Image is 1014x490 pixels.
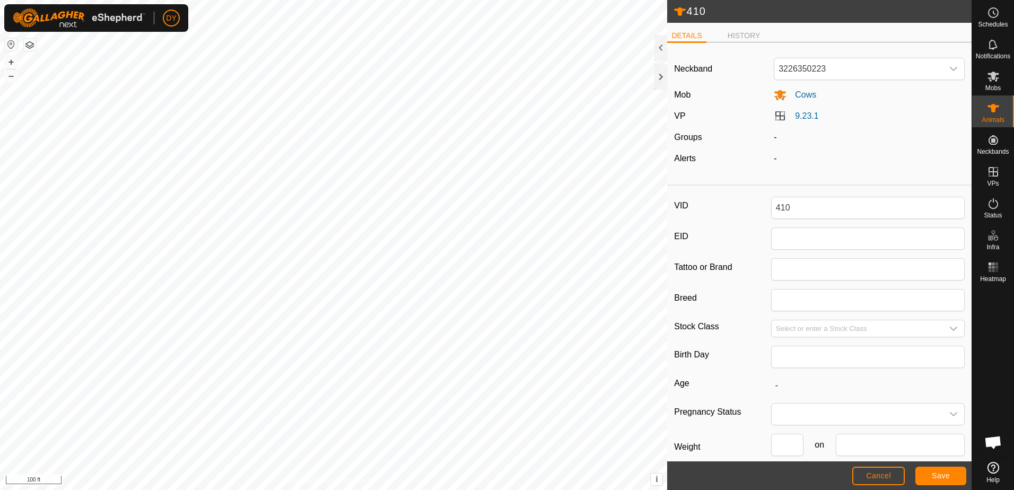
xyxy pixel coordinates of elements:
div: dropdown trigger [943,404,964,425]
span: Status [984,212,1002,218]
button: Cancel [852,467,905,485]
label: EID [674,227,771,246]
button: Save [915,467,966,485]
span: i [655,475,658,484]
span: Save [932,471,950,480]
span: 3226350223 [774,58,943,80]
img: Gallagher Logo [13,8,145,28]
button: Reset Map [5,38,18,51]
a: Contact Us [344,476,375,486]
label: Neckband [674,63,712,75]
button: – [5,69,18,82]
button: i [651,474,662,485]
div: - [770,152,969,165]
label: Birth Day [674,346,771,364]
span: Cancel [866,471,891,480]
label: VP [674,111,685,120]
label: Breed [674,289,771,307]
span: Cows [786,90,816,99]
label: Alerts [674,154,696,163]
label: Weight [674,434,771,460]
label: Stock Class [674,320,771,333]
span: Mobs [985,85,1001,91]
li: HISTORY [723,30,765,41]
li: DETAILS [667,30,706,43]
h2: 410 [674,5,972,19]
span: Infra [986,244,999,250]
div: - [770,131,969,144]
input: Select or enter a Stock Class [772,320,943,337]
label: Groups [674,133,702,142]
span: on [803,439,836,451]
span: Heatmap [980,276,1006,282]
div: Open chat [977,426,1009,458]
div: dropdown trigger [943,320,964,337]
div: dropdown trigger [943,58,964,80]
a: Help [972,458,1014,487]
label: Pregnancy Status [674,403,771,421]
label: Mob [674,90,690,99]
a: 9.23.1 [795,111,818,120]
span: Schedules [978,21,1008,28]
span: Animals [982,117,1004,123]
label: Age [674,377,771,390]
span: VPs [987,180,999,187]
a: Privacy Policy [292,476,331,486]
button: Map Layers [23,39,36,51]
label: Tattoo or Brand [674,258,771,276]
span: DY [166,13,176,24]
span: Neckbands [977,148,1009,155]
button: + [5,56,18,68]
span: Notifications [976,53,1010,59]
span: Help [986,477,1000,483]
label: VID [674,197,771,215]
